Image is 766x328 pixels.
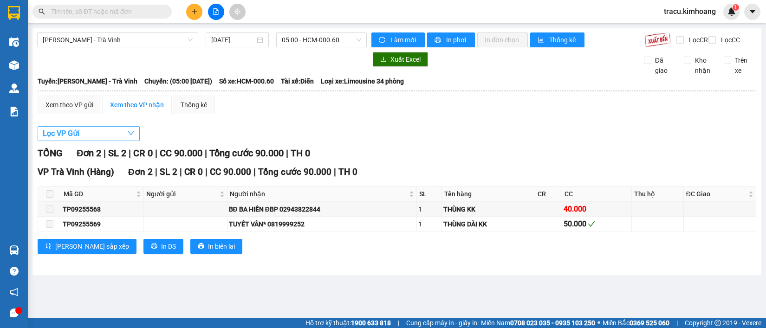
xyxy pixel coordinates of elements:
[9,84,19,93] img: warehouse-icon
[253,167,256,177] span: |
[390,54,421,64] span: Xuất Excel
[748,7,757,16] span: caret-down
[55,241,129,251] span: [PERSON_NAME] sắp xếp
[155,167,157,177] span: |
[282,33,362,47] span: 05:00 - HCM-000.60
[564,218,630,230] div: 50.000
[258,167,331,177] span: Tổng cước 90.000
[155,148,157,159] span: |
[234,8,240,15] span: aim
[51,6,161,17] input: Tìm tên, số ĐT hoặc mã đơn
[128,167,153,177] span: Đơn 2
[530,32,584,47] button: bar-chartThống kê
[727,7,736,16] img: icon-new-feature
[144,76,212,86] span: Chuyến: (05:00 [DATE])
[562,187,632,202] th: CC
[38,77,137,85] b: Tuyến: [PERSON_NAME] - Trà Vinh
[205,167,208,177] span: |
[160,167,177,177] span: SL 2
[418,219,440,229] div: 1
[186,4,202,20] button: plus
[108,148,126,159] span: SL 2
[644,32,671,47] img: 9k=
[205,148,207,159] span: |
[208,4,224,20] button: file-add
[418,204,440,214] div: 1
[63,219,142,229] div: TP09255569
[686,189,747,199] span: ĐC Giao
[38,239,136,254] button: sort-ascending[PERSON_NAME] sắp xếp
[38,167,114,177] span: VP Trà Vinh (Hàng)
[443,219,534,229] div: THÙNG DÀI KK
[291,148,310,159] span: TH 0
[435,37,442,44] span: printer
[417,187,442,202] th: SL
[564,203,630,215] div: 40.000
[651,55,677,76] span: Đã giao
[184,167,203,177] span: CR 0
[371,32,425,47] button: syncLàm mới
[211,35,254,45] input: 15/09/2025
[129,148,131,159] span: |
[9,107,19,116] img: solution-icon
[61,202,144,217] td: TP09255568
[630,319,669,327] strong: 0369 525 060
[597,321,600,325] span: ⚪️
[160,148,202,159] span: CC 90.000
[632,187,684,202] th: Thu hộ
[208,241,235,251] span: In biên lai
[229,219,415,229] div: TUYẾT VÂN* 0819999252
[61,217,144,232] td: TP09255569
[38,126,140,141] button: Lọc VP Gửi
[230,189,407,199] span: Người nhận
[538,37,545,44] span: bar-chart
[45,243,52,250] span: sort-ascending
[286,148,288,159] span: |
[731,55,757,76] span: Trên xe
[64,189,134,199] span: Mã GD
[685,35,709,45] span: Lọc CR
[338,167,357,177] span: TH 0
[334,167,336,177] span: |
[213,8,219,15] span: file-add
[143,239,183,254] button: printerIn DS
[676,318,678,328] span: |
[9,60,19,70] img: warehouse-icon
[535,187,562,202] th: CR
[229,4,246,20] button: aim
[10,309,19,317] span: message
[442,187,536,202] th: Tên hàng
[481,318,595,328] span: Miền Nam
[714,320,721,326] span: copyright
[133,148,153,159] span: CR 0
[43,33,193,47] span: Hồ Chí Minh - Trà Vinh
[656,6,723,17] span: tracu.kimhoang
[229,204,415,214] div: BĐ BA HIỀN ĐBP 02943822844
[427,32,475,47] button: printerIn phơi
[110,100,164,110] div: Xem theo VP nhận
[104,148,106,159] span: |
[717,35,741,45] span: Lọc CC
[43,128,79,139] span: Lọc VP Gửi
[198,243,204,250] span: printer
[9,37,19,47] img: warehouse-icon
[603,318,669,328] span: Miền Bắc
[63,204,142,214] div: TP09255568
[477,32,528,47] button: In đơn chọn
[180,167,182,177] span: |
[39,8,45,15] span: search
[733,4,739,11] sup: 1
[151,243,157,250] span: printer
[549,35,577,45] span: Thống kê
[734,4,737,11] span: 1
[588,220,595,228] span: check
[351,319,391,327] strong: 1900 633 818
[281,76,314,86] span: Tài xế: Diễn
[209,148,284,159] span: Tổng cước 90.000
[127,129,135,137] span: down
[191,8,198,15] span: plus
[406,318,479,328] span: Cung cấp máy in - giấy in:
[443,204,534,214] div: THÙNG KK
[380,56,387,64] span: download
[10,288,19,296] span: notification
